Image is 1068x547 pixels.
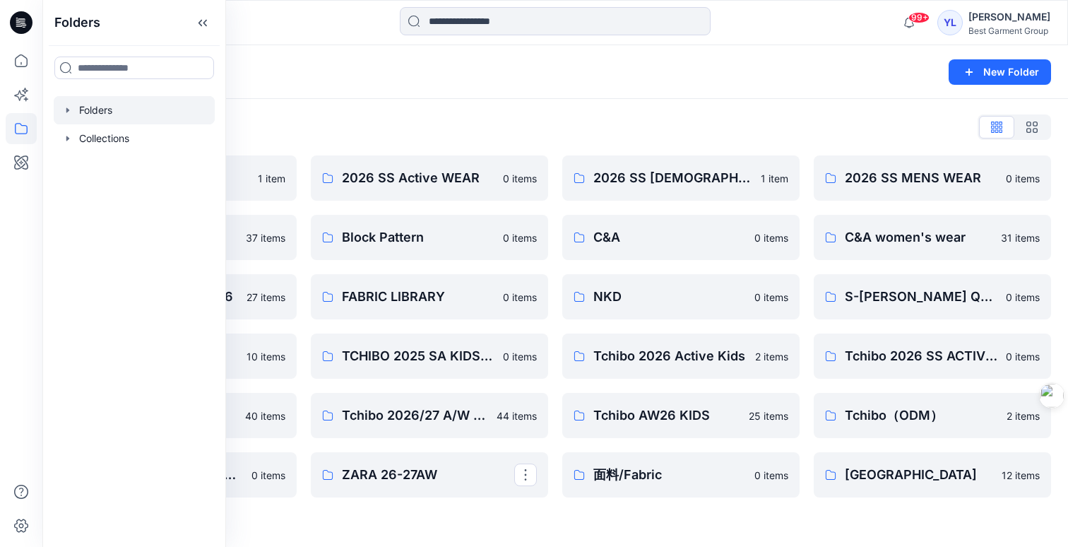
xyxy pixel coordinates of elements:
[749,408,788,423] p: 25 items
[761,171,788,186] p: 1 item
[968,8,1050,25] div: [PERSON_NAME]
[342,287,494,307] p: FABRIC LIBRARY
[246,230,285,245] p: 37 items
[845,287,997,307] p: S-[PERSON_NAME] QS fahion
[814,334,1051,379] a: Tchibo 2026 SS ACTIVE-WEAR0 items
[503,171,537,186] p: 0 items
[593,346,747,366] p: Tchibo 2026 Active Kids
[311,215,548,260] a: Block Pattern0 items
[814,155,1051,201] a: 2026 SS MENS WEAR0 items
[342,168,494,188] p: 2026 SS Active WEAR
[245,408,285,423] p: 40 items
[503,349,537,364] p: 0 items
[845,406,998,425] p: Tchibo（ODM）
[497,408,537,423] p: 44 items
[845,346,997,366] p: Tchibo 2026 SS ACTIVE-WEAR
[593,465,746,485] p: 面料/Fabric
[593,287,746,307] p: NKD
[562,215,800,260] a: C&A0 items
[311,452,548,498] a: ZARA 26-27AW
[562,393,800,438] a: Tchibo AW26 KIDS25 items
[342,346,494,366] p: TCHIBO 2025 SA KIDS-WEAR
[845,228,992,247] p: C&A women's wear
[755,349,788,364] p: 2 items
[908,12,930,23] span: 99+
[845,465,993,485] p: [GEOGRAPHIC_DATA]
[247,349,285,364] p: 10 items
[562,334,800,379] a: Tchibo 2026 Active Kids2 items
[754,230,788,245] p: 0 items
[503,290,537,305] p: 0 items
[258,171,285,186] p: 1 item
[937,10,963,35] div: YL
[503,230,537,245] p: 0 items
[311,334,548,379] a: TCHIBO 2025 SA KIDS-WEAR0 items
[968,25,1050,36] div: Best Garment Group
[754,468,788,483] p: 0 items
[593,168,752,188] p: 2026 SS [DEMOGRAPHIC_DATA] WEAR
[1001,230,1040,245] p: 31 items
[1007,408,1040,423] p: 2 items
[949,59,1051,85] button: New Folder
[311,393,548,438] a: Tchibo 2026/27 A/W [DEMOGRAPHIC_DATA]-WEAR44 items
[814,274,1051,319] a: S-[PERSON_NAME] QS fahion0 items
[754,290,788,305] p: 0 items
[593,406,740,425] p: Tchibo AW26 KIDS
[1006,290,1040,305] p: 0 items
[1006,349,1040,364] p: 0 items
[845,168,997,188] p: 2026 SS MENS WEAR
[814,452,1051,498] a: [GEOGRAPHIC_DATA]12 items
[342,465,514,485] p: ZARA 26-27AW
[311,155,548,201] a: 2026 SS Active WEAR0 items
[814,393,1051,438] a: Tchibo（ODM）2 items
[247,290,285,305] p: 27 items
[342,228,494,247] p: Block Pattern
[311,274,548,319] a: FABRIC LIBRARY0 items
[562,452,800,498] a: 面料/Fabric0 items
[251,468,285,483] p: 0 items
[562,155,800,201] a: 2026 SS [DEMOGRAPHIC_DATA] WEAR1 item
[1006,171,1040,186] p: 0 items
[342,406,488,425] p: Tchibo 2026/27 A/W [DEMOGRAPHIC_DATA]-WEAR
[593,228,746,247] p: C&A
[1002,468,1040,483] p: 12 items
[814,215,1051,260] a: C&A women's wear31 items
[562,274,800,319] a: NKD0 items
